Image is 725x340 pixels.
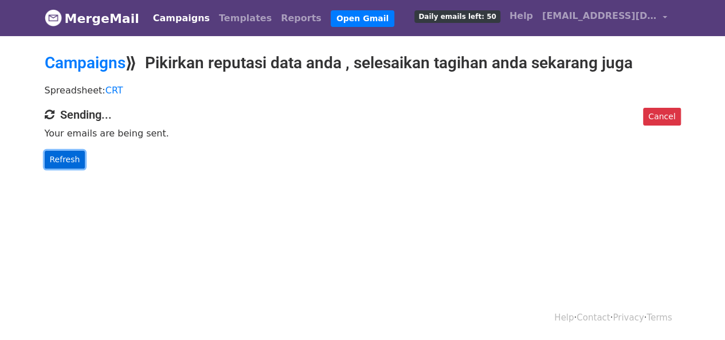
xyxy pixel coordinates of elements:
a: Help [554,312,574,323]
a: MergeMail [45,6,139,30]
a: Cancel [643,108,680,126]
img: MergeMail logo [45,9,62,26]
a: Templates [214,7,276,30]
a: Privacy [613,312,644,323]
p: Your emails are being sent. [45,127,681,139]
a: [EMAIL_ADDRESS][DOMAIN_NAME] [538,5,672,32]
a: Campaigns [45,53,126,72]
span: [EMAIL_ADDRESS][DOMAIN_NAME] [542,9,657,23]
a: Reports [276,7,326,30]
p: Spreadsheet: [45,84,681,96]
span: Daily emails left: 50 [414,10,500,23]
a: Terms [646,312,672,323]
a: Open Gmail [331,10,394,27]
h2: ⟫ Pikirkan reputasi data anda , selesaikan tagihan anda sekarang juga [45,53,681,73]
a: Daily emails left: 50 [410,5,504,28]
a: Contact [577,312,610,323]
iframe: Chat Widget [668,285,725,340]
h4: Sending... [45,108,681,122]
a: Refresh [45,151,85,169]
a: Campaigns [148,7,214,30]
a: Help [505,5,538,28]
a: CRT [105,85,123,96]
